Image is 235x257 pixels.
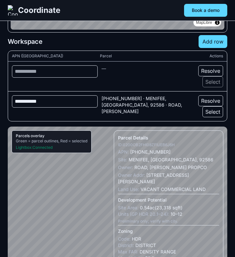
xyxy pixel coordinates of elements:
span: APN: [118,149,129,155]
span: Coordinate [18,5,60,15]
div: [STREET_ADDRESS][PERSON_NAME] [118,172,219,185]
div: Workspace [8,37,43,46]
span: Site: [118,157,127,162]
span: Code: [118,236,131,242]
div: DISTRICT [118,242,219,249]
div: Zoning [118,228,219,234]
span: Land Use: [118,186,139,192]
span: Owner Addr: [118,172,145,178]
span: District: [118,243,134,248]
button: Select [202,106,223,117]
div: — [102,65,187,72]
div: Parcel [100,53,188,59]
div: ID: 0200OB2FHI08ZFIUEB6J6H [118,142,219,148]
div: DENSITY RANGE [118,249,219,255]
div: Development Potential [118,197,219,203]
span: Max FAR: [118,249,138,254]
button: Book a demo [184,4,227,17]
img: Coordinate [8,5,18,15]
button: Resolve [198,95,223,106]
a: Coordinate [8,5,60,15]
div: 0.54 ac (23,318 sqft) [118,205,219,211]
div: VACANT COMMERCIAL LAND [118,186,219,193]
div: Preliminary only; verify with city. [118,219,219,224]
button: Resolve [198,65,223,76]
div: Lightbox: Connected [16,145,87,150]
div: Actions [188,53,223,59]
span: Site Area: [118,205,139,210]
div: MENIFEE, [GEOGRAPHIC_DATA], 92586 [118,157,219,163]
span: Owner: [118,165,133,170]
div: ROAD, [PERSON_NAME] PROPCO [118,164,219,171]
div: 10 – 12 [118,211,219,217]
summary: Toggle attribution [213,19,221,26]
div: APN ([GEOGRAPHIC_DATA]) [12,53,100,59]
div: [PHONE_NUMBER] · MENIFEE, [GEOGRAPHIC_DATA], 92586 · ROAD, [PERSON_NAME] [102,95,187,115]
div: Green = parcel outlines, Red = selected [16,138,87,144]
a: MapLibre [196,20,212,25]
button: Select [202,76,223,87]
div: Parcels overlay [16,133,87,138]
div: Parcel Details [118,135,219,141]
div: HDR [118,236,219,242]
button: Add row [199,35,227,48]
div: [PHONE_NUMBER] [118,149,219,155]
span: Units (GP HDR 20.1–24): [118,211,169,217]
